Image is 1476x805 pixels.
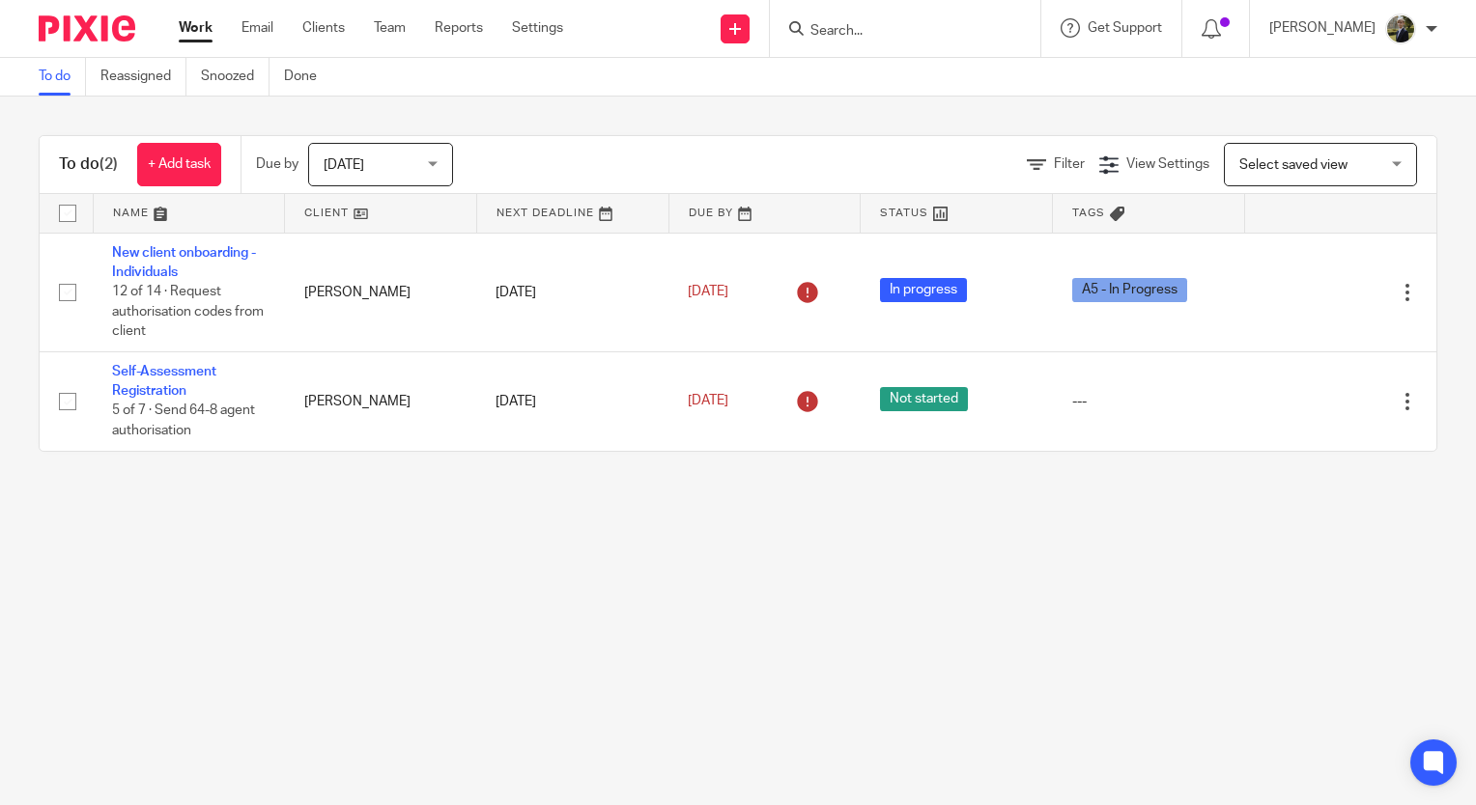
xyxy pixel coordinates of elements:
td: [DATE] [476,351,668,450]
p: [PERSON_NAME] [1269,18,1376,38]
a: To do [39,58,86,96]
a: New client onboarding - Individuals [112,246,256,279]
a: Clients [302,18,345,38]
span: [DATE] [688,395,728,408]
img: ACCOUNTING4EVERYTHING-9.jpg [1385,14,1416,44]
a: Done [284,58,331,96]
span: Filter [1054,157,1085,171]
a: Settings [512,18,563,38]
input: Search [809,23,982,41]
a: Team [374,18,406,38]
p: Due by [256,154,298,174]
td: [PERSON_NAME] [285,351,477,450]
img: Pixie [39,15,135,42]
span: 12 of 14 · Request authorisation codes from client [112,285,264,338]
span: In progress [880,278,967,302]
span: Get Support [1088,21,1162,35]
a: Reassigned [100,58,186,96]
h1: To do [59,154,118,175]
span: Not started [880,387,968,411]
span: Tags [1072,208,1105,218]
a: + Add task [137,143,221,186]
td: [PERSON_NAME] [285,233,477,351]
a: Self-Assessment Registration [112,365,216,398]
span: Select saved view [1239,158,1348,172]
span: A5 - In Progress [1072,278,1187,302]
span: View Settings [1126,157,1209,171]
span: [DATE] [688,285,728,298]
a: Email [241,18,273,38]
td: [DATE] [476,233,668,351]
a: Reports [435,18,483,38]
span: 5 of 7 · Send 64-8 agent authorisation [112,404,255,438]
div: --- [1072,392,1226,411]
a: Snoozed [201,58,270,96]
span: [DATE] [324,158,364,172]
a: Work [179,18,213,38]
span: (2) [99,156,118,172]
